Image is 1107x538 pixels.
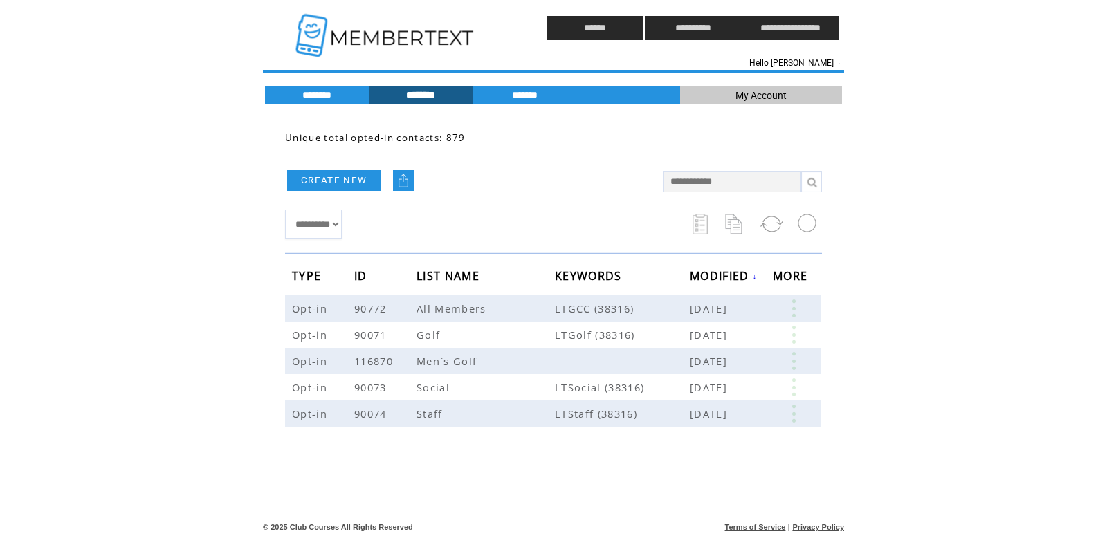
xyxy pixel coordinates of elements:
[292,302,331,315] span: Opt-in
[354,302,390,315] span: 90772
[292,328,331,342] span: Opt-in
[292,380,331,394] span: Opt-in
[354,380,390,394] span: 90073
[555,407,690,420] span: LTStaff (38316)
[555,271,625,279] a: KEYWORDS
[690,407,731,420] span: [DATE]
[417,302,490,315] span: All Members
[555,380,690,394] span: LTSocial (38316)
[417,354,480,368] span: Men`s Golf
[287,170,381,191] a: CREATE NEW
[292,354,331,368] span: Opt-in
[417,265,483,290] span: LIST NAME
[354,328,390,342] span: 90071
[417,271,483,279] a: LIST NAME
[555,328,690,342] span: LTGolf (38316)
[285,131,466,144] span: Unique total opted-in contacts: 879
[749,58,834,68] span: Hello [PERSON_NAME]
[725,523,786,531] a: Terms of Service
[292,265,324,290] span: TYPE
[788,523,790,531] span: |
[292,407,331,420] span: Opt-in
[690,265,753,290] span: MODIFIED
[354,265,371,290] span: ID
[263,523,413,531] span: © 2025 Club Courses All Rights Reserved
[354,354,396,368] span: 116870
[417,328,443,342] span: Golf
[690,380,731,394] span: [DATE]
[555,302,690,315] span: LTGCC (38316)
[354,271,371,279] a: ID
[396,174,410,187] img: upload.png
[690,302,731,315] span: [DATE]
[292,271,324,279] a: TYPE
[417,407,446,420] span: Staff
[792,523,844,531] a: Privacy Policy
[354,407,390,420] span: 90074
[690,272,758,280] a: MODIFIED↓
[417,380,453,394] span: Social
[773,265,811,290] span: MORE
[690,354,731,368] span: [DATE]
[555,265,625,290] span: KEYWORDS
[735,90,787,101] span: My Account
[690,328,731,342] span: [DATE]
